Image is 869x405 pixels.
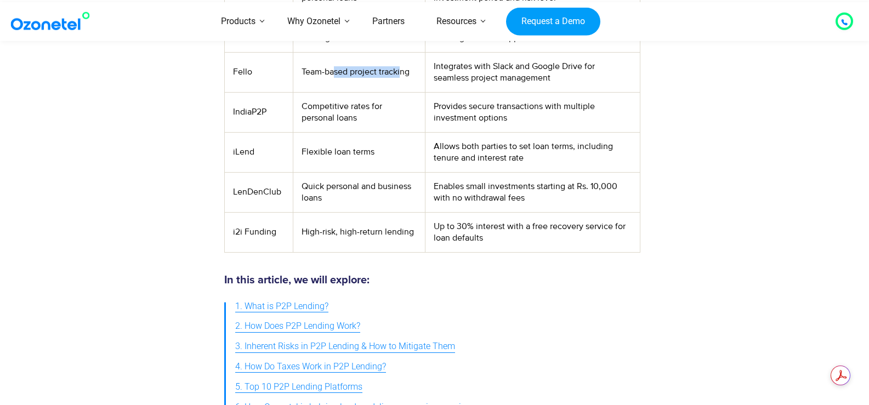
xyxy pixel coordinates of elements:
a: 1. What is P2P Lending? [235,296,328,317]
td: Enables small investments starting at Rs. 10,000 with no withdrawal fees [425,172,640,212]
td: LenDenClub [224,172,293,212]
span: 2. How Does P2P Lending Work? [235,318,360,334]
a: 3. Inherent Risks in P2P Lending & How to Mitigate Them [235,336,455,357]
a: Request a Demo [506,7,600,36]
span: 3. Inherent Risks in P2P Lending & How to Mitigate Them [235,339,455,355]
td: High-risk, high-return lending [293,212,425,252]
td: Allows both parties to set loan terms, including tenure and interest rate [425,132,640,172]
td: IndiaP2P [224,92,293,132]
td: Team-based project tracking [293,52,425,92]
td: Provides secure transactions with multiple investment options [425,92,640,132]
a: 4. How Do Taxes Work in P2P Lending? [235,357,386,377]
span: 1. What is P2P Lending? [235,299,328,315]
td: i2i Funding [224,212,293,252]
td: Quick personal and business loans [293,172,425,212]
td: Competitive rates for personal loans [293,92,425,132]
a: Why Ozonetel [271,2,356,41]
td: Flexible loan terms [293,132,425,172]
td: Fello [224,52,293,92]
td: iLend [224,132,293,172]
a: 5. Top 10 P2P Lending Platforms [235,377,362,397]
td: Integrates with Slack and Google Drive for seamless project management [425,52,640,92]
a: Partners [356,2,421,41]
a: Products [205,2,271,41]
td: Up to 30% interest with a free recovery service for loan defaults [425,212,640,252]
a: Resources [421,2,492,41]
a: 2. How Does P2P Lending Work? [235,316,360,336]
h5: In this article, we will explore: [224,275,640,286]
span: 5. Top 10 P2P Lending Platforms [235,379,362,395]
span: 4. How Do Taxes Work in P2P Lending? [235,359,386,375]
